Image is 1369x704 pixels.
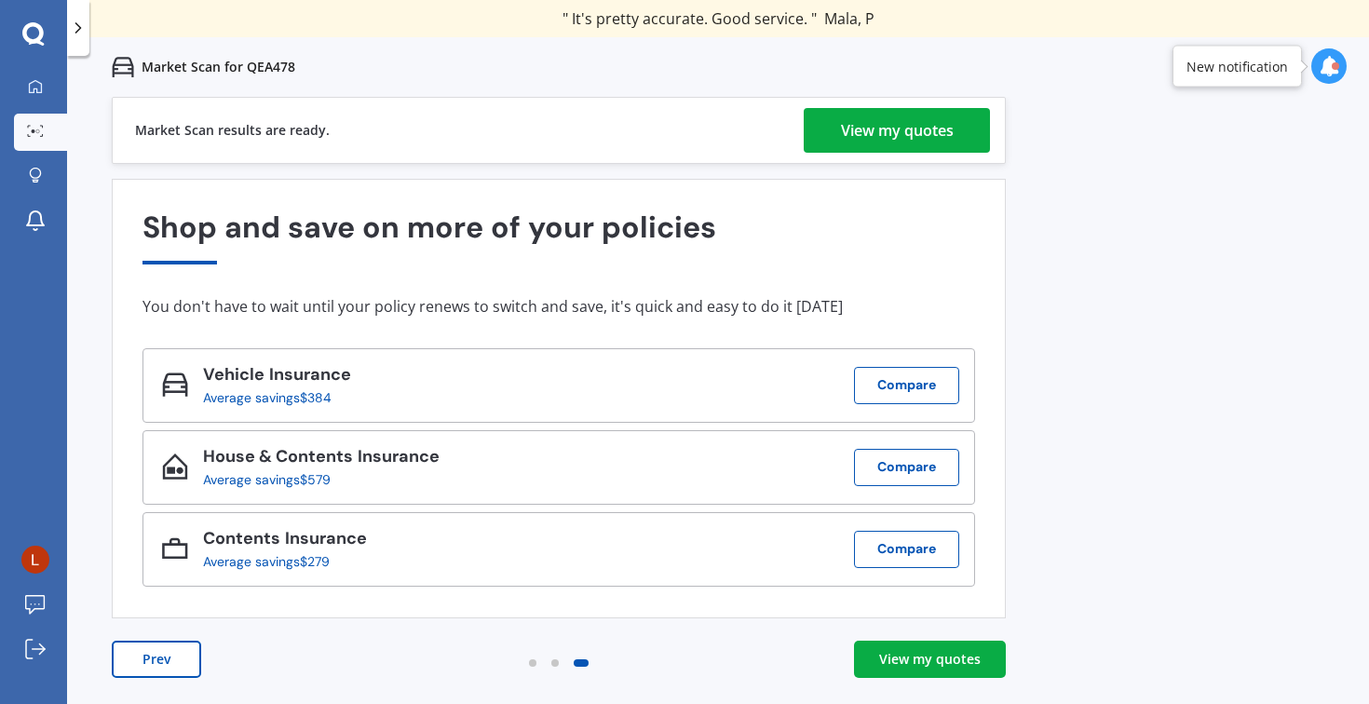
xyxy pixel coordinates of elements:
[162,454,188,480] img: House & Contents_icon
[142,210,975,264] div: Shop and save on more of your policies
[112,56,134,78] img: car.f15378c7a67c060ca3f3.svg
[142,58,295,76] p: Market Scan for QEA478
[203,554,352,569] div: Average savings $279
[854,449,959,486] button: Compare
[854,641,1006,678] a: View my quotes
[203,365,351,390] div: Vehicle
[162,535,188,562] img: Contents_icon
[112,641,201,678] button: Prev
[353,445,440,467] span: Insurance
[135,98,330,163] div: Market Scan results are ready.
[21,546,49,574] img: ACg8ocIv5HsKxgGdIFTxqzvLpwcNszFMw1o59abH9-ZVvZde15Ez_Q=s96-c
[854,531,959,568] button: Compare
[1186,57,1288,75] div: New notification
[203,447,440,472] div: House & Contents
[879,650,981,669] div: View my quotes
[841,108,954,153] div: View my quotes
[162,372,188,398] img: Vehicle_icon
[203,529,367,554] div: Contents
[280,527,367,549] span: Insurance
[203,472,425,487] div: Average savings $579
[854,367,959,404] button: Compare
[203,390,336,405] div: Average savings $384
[142,297,975,316] div: You don't have to wait until your policy renews to switch and save, it's quick and easy to do it ...
[804,108,990,153] a: View my quotes
[264,363,351,386] span: Insurance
